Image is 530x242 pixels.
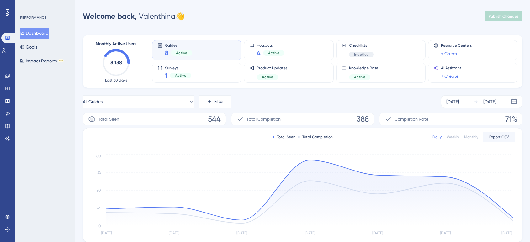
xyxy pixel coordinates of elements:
[96,170,101,175] tspan: 135
[441,50,458,57] a: + Create
[446,98,459,105] div: [DATE]
[83,11,185,21] div: Valenthina 👋
[501,231,512,235] tspan: [DATE]
[20,41,37,53] button: Goals
[483,132,515,142] button: Export CSV
[83,98,103,105] span: All Guides
[440,231,451,235] tspan: [DATE]
[105,78,127,83] span: Last 30 days
[441,72,458,80] a: + Create
[432,134,442,139] div: Daily
[199,95,231,108] button: Filter
[20,55,64,66] button: Impact ReportsBETA
[464,134,478,139] div: Monthly
[349,66,378,71] span: Knowledge Base
[83,12,137,21] span: Welcome back,
[101,231,112,235] tspan: [DATE]
[441,66,461,71] span: AI Assistant
[236,231,247,235] tspan: [DATE]
[58,59,64,62] div: BETA
[273,134,295,139] div: Total Seen
[262,75,273,80] span: Active
[305,231,315,235] tspan: [DATE]
[354,52,368,57] span: Inactive
[20,15,46,20] div: PERFORMANCE
[447,134,459,139] div: Weekly
[257,66,287,71] span: Product Updates
[395,115,428,123] span: Completion Rate
[83,95,194,108] button: All Guides
[489,14,519,19] span: Publish Changes
[485,11,522,21] button: Publish Changes
[208,114,221,124] span: 544
[441,43,472,48] span: Resource Centers
[298,134,333,139] div: Total Completion
[165,43,192,47] span: Guides
[176,50,187,55] span: Active
[20,28,49,39] button: Dashboard
[357,114,369,124] span: 388
[96,40,136,48] span: Monthly Active Users
[257,43,284,47] span: Hotspots
[268,50,279,55] span: Active
[354,75,365,80] span: Active
[372,231,383,235] tspan: [DATE]
[97,206,101,210] tspan: 45
[95,154,101,158] tspan: 180
[110,60,122,66] text: 8,138
[505,114,517,124] span: 71%
[97,188,101,192] tspan: 90
[98,115,119,123] span: Total Seen
[214,98,224,105] span: Filter
[98,224,101,228] tspan: 0
[165,66,191,70] span: Surveys
[175,73,186,78] span: Active
[489,134,509,139] span: Export CSV
[169,231,179,235] tspan: [DATE]
[165,71,167,80] span: 1
[349,43,374,48] span: Checklists
[246,115,281,123] span: Total Completion
[165,49,168,57] span: 8
[257,49,261,57] span: 4
[483,98,496,105] div: [DATE]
